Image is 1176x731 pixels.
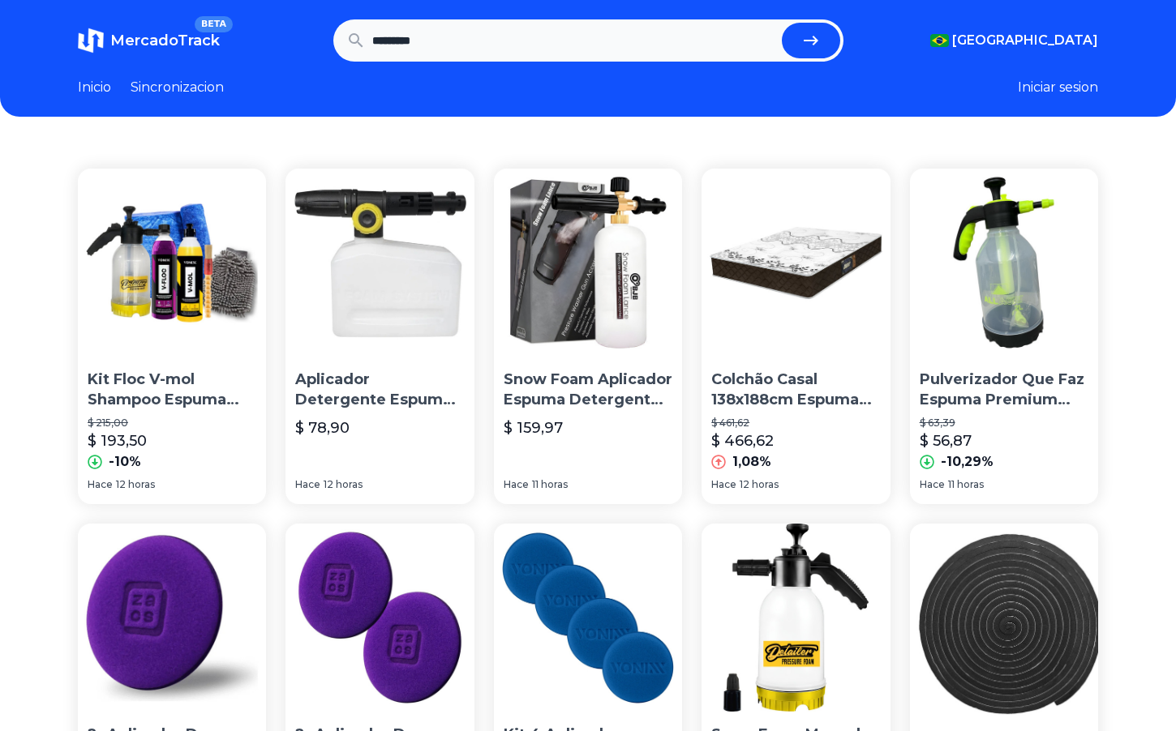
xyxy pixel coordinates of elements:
img: 2- Aplicador De Espuma Zacs Pequeno Automotivo Cera Pretinho [285,524,474,712]
p: -10,29% [941,452,994,472]
p: $ 56,87 [920,430,972,452]
span: Hace [504,478,529,491]
span: 12 horas [740,478,779,491]
span: 11 horas [948,478,984,491]
p: 1,08% [732,452,771,472]
img: Snow Foam Manual Pulverizador Gerador De Espuma Detailer 2l [702,524,890,712]
a: Inicio [78,78,111,97]
p: $ 63,39 [920,417,1088,430]
p: Colchão Casal 138x188cm Espuma D28 Confort Soft Liso Gazin [711,370,880,410]
img: Kit 4 Aplicador Espuma Para Cera Plástico Pneus Couro Vonixx [494,524,682,712]
button: Iniciar sesion [1018,78,1098,97]
a: Colchão Casal 138x188cm Espuma D28 Confort Soft Liso GazinColchão Casal 138x188cm Espuma D28 Conf... [702,169,890,504]
p: $ 78,90 [295,417,350,439]
span: 11 horas [532,478,568,491]
p: $ 461,62 [711,417,880,430]
p: Aplicador Detergente Espuma Snow Foam Karcher K1 K2 K3 K4 K5 [295,370,464,410]
span: Hace [711,478,736,491]
img: Aplicador Detergente Espuma Snow Foam Karcher K1 K2 K3 K4 K5 [285,169,474,357]
img: MercadoTrack [78,28,104,53]
img: Brasil [930,34,949,47]
p: -10% [109,452,141,472]
p: $ 215,00 [88,417,256,430]
img: Colchão Casal 138x188cm Espuma D28 Confort Soft Liso Gazin [702,169,890,357]
a: Pulverizador Que Faz Espuma Premium Lavar Carro Moto 2lPulverizador Que Faz Espuma Premium Lavar ... [910,169,1098,504]
p: Kit Floc V-mol Shampoo Espuma Snow Foam Lavagem Vonixx [88,370,256,410]
img: Pulverizador Que Faz Espuma Premium Lavar Carro Moto 2l [910,169,1098,357]
p: Snow Foam Aplicador Espuma Detergente P/ Karcher K1 K2 K3 K4 [504,370,672,410]
p: Pulverizador Que Faz Espuma Premium Lavar Carro Moto 2l [920,370,1088,410]
a: Kit Floc V-mol Shampoo Espuma Snow Foam Lavagem VonixxKit Floc V-mol Shampoo Espuma Snow Foam Lav... [78,169,266,504]
span: 12 horas [324,478,363,491]
span: 12 horas [116,478,155,491]
a: Aplicador Detergente Espuma Snow Foam Karcher K1 K2 K3 K4 K5Aplicador Detergente Espuma Snow Foam... [285,169,474,504]
span: [GEOGRAPHIC_DATA] [952,31,1098,50]
img: Fita Espuma Adesiva Preta Vedação 4m X 6mm X 12mm Vonder [910,524,1111,725]
p: $ 466,62 [711,430,774,452]
a: MercadoTrackBETA [78,28,220,53]
a: Sincronizacion [131,78,224,97]
span: Hace [295,478,320,491]
img: Kit Floc V-mol Shampoo Espuma Snow Foam Lavagem Vonixx [78,169,266,357]
span: Hace [88,478,113,491]
img: Snow Foam Aplicador Espuma Detergente P/ Karcher K1 K2 K3 K4 [494,169,682,357]
span: MercadoTrack [110,32,220,49]
span: Hace [920,478,945,491]
button: [GEOGRAPHIC_DATA] [930,31,1098,50]
span: BETA [195,16,233,32]
a: Snow Foam Aplicador Espuma Detergente P/ Karcher K1 K2 K3 K4Snow Foam Aplicador Espuma Detergente... [494,169,682,504]
img: 2- Aplicador De Espuma Zacs Pequeno Automotivo Cera Pretinho [78,524,266,712]
p: $ 159,97 [504,417,563,439]
p: $ 193,50 [88,430,147,452]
